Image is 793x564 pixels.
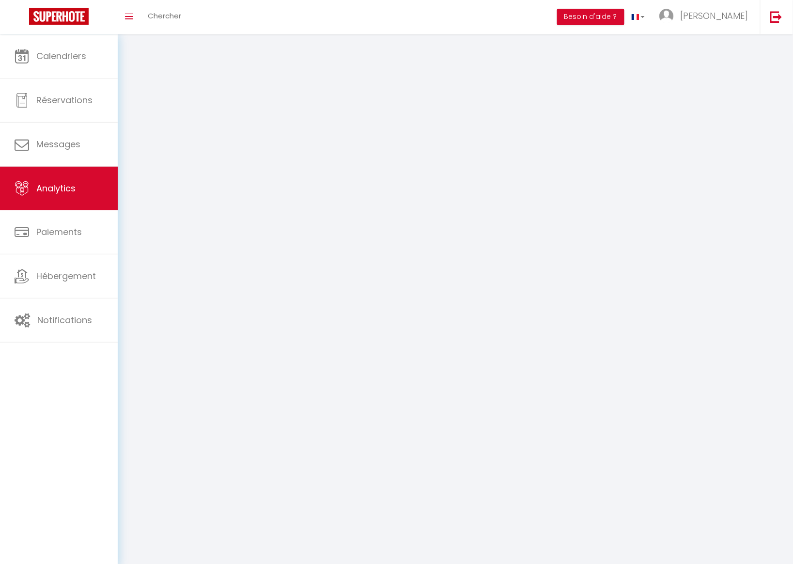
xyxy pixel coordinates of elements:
img: ... [659,9,674,23]
span: Analytics [36,182,76,194]
span: Notifications [37,314,92,326]
button: Besoin d'aide ? [557,9,624,25]
span: Calendriers [36,50,86,62]
span: Paiements [36,226,82,238]
span: Réservations [36,94,93,106]
span: Hébergement [36,270,96,282]
span: Messages [36,138,80,150]
img: Super Booking [29,8,89,25]
span: [PERSON_NAME] [680,10,748,22]
img: logout [770,11,782,23]
span: Chercher [148,11,181,21]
